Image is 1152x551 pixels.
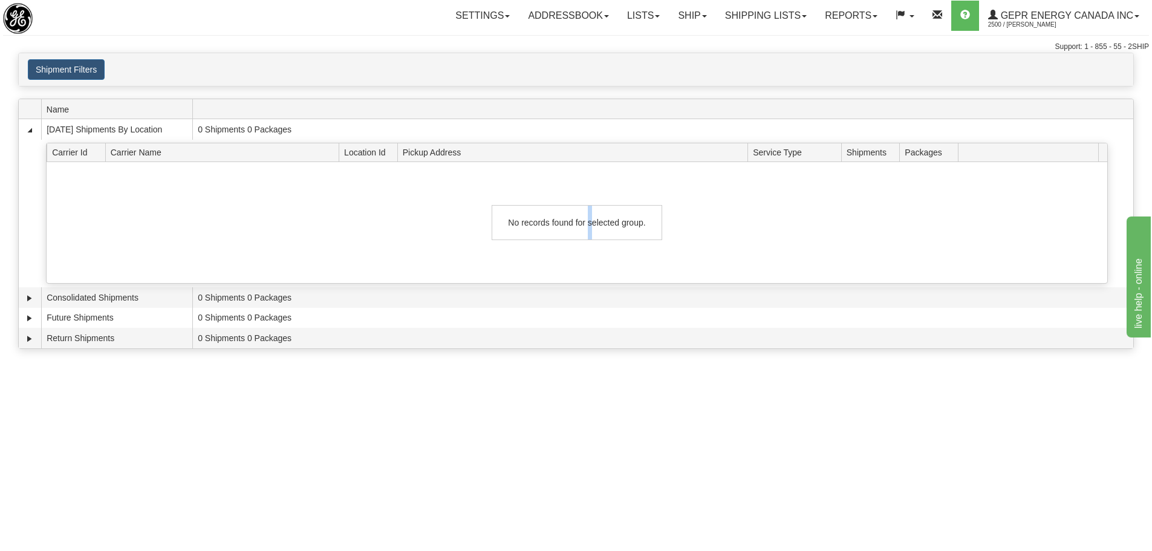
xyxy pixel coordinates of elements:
[753,143,841,161] span: Service Type
[344,143,397,161] span: Location Id
[816,1,887,31] a: Reports
[9,7,112,22] div: live help - online
[988,19,1079,31] span: 2500 / [PERSON_NAME]
[192,328,1133,348] td: 0 Shipments 0 Packages
[28,59,105,80] button: Shipment Filters
[24,312,36,324] a: Expand
[192,119,1133,140] td: 0 Shipments 0 Packages
[446,1,519,31] a: Settings
[403,143,748,161] span: Pickup Address
[47,100,192,119] span: Name
[41,308,192,328] td: Future Shipments
[192,308,1133,328] td: 0 Shipments 0 Packages
[52,143,105,161] span: Carrier Id
[24,292,36,304] a: Expand
[716,1,816,31] a: Shipping lists
[41,328,192,348] td: Return Shipments
[998,10,1133,21] span: GEPR Energy Canada Inc
[41,287,192,308] td: Consolidated Shipments
[24,124,36,136] a: Collapse
[519,1,618,31] a: Addressbook
[1124,214,1151,337] iframe: chat widget
[905,143,958,161] span: Packages
[669,1,715,31] a: Ship
[3,3,33,34] img: logo2500.jpg
[618,1,669,31] a: Lists
[41,119,192,140] td: [DATE] Shipments By Location
[111,143,339,161] span: Carrier Name
[979,1,1148,31] a: GEPR Energy Canada Inc 2500 / [PERSON_NAME]
[492,205,662,240] div: No records found for selected group.
[847,143,900,161] span: Shipments
[192,287,1133,308] td: 0 Shipments 0 Packages
[24,333,36,345] a: Expand
[3,42,1149,52] div: Support: 1 - 855 - 55 - 2SHIP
